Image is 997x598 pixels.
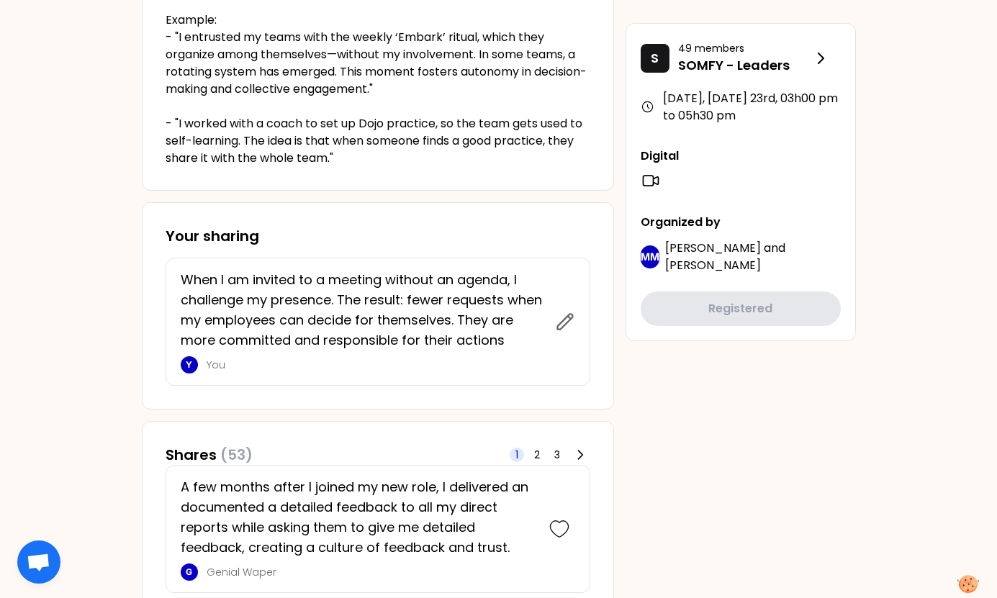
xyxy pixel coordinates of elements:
div: [DATE], [DATE] 23rd , 03h00 pm to 05h30 pm [641,90,841,124]
h3: Your sharing [166,226,590,246]
span: (53) [220,445,253,465]
p: A few months after I joined my new role, I delivered an documented a detailed feedback to all my ... [181,477,535,558]
p: S [651,48,659,68]
span: 3 [554,448,560,462]
p: Example: - "I entrusted my teams with the weekly ‘Embark’ ritual, which they organize among thems... [166,12,590,167]
p: Y [186,359,192,371]
h3: Shares [166,445,253,465]
p: Genial Waper [207,565,535,579]
p: SOMFY - Leaders [678,55,812,76]
p: G [186,566,192,578]
div: Ouvrir le chat [17,540,60,584]
span: [PERSON_NAME] [665,257,761,273]
p: Digital [641,148,841,165]
button: Registered [641,291,841,326]
span: [PERSON_NAME] [665,240,761,256]
p: and [665,240,841,274]
span: 2 [534,448,540,462]
p: MM [641,250,659,264]
span: 1 [515,448,518,462]
p: When I am invited to a meeting without an agenda, I challenge my presence. The result: fewer requ... [181,270,546,350]
p: 49 members [678,41,812,55]
p: Organized by [641,214,841,231]
p: You [207,358,546,372]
